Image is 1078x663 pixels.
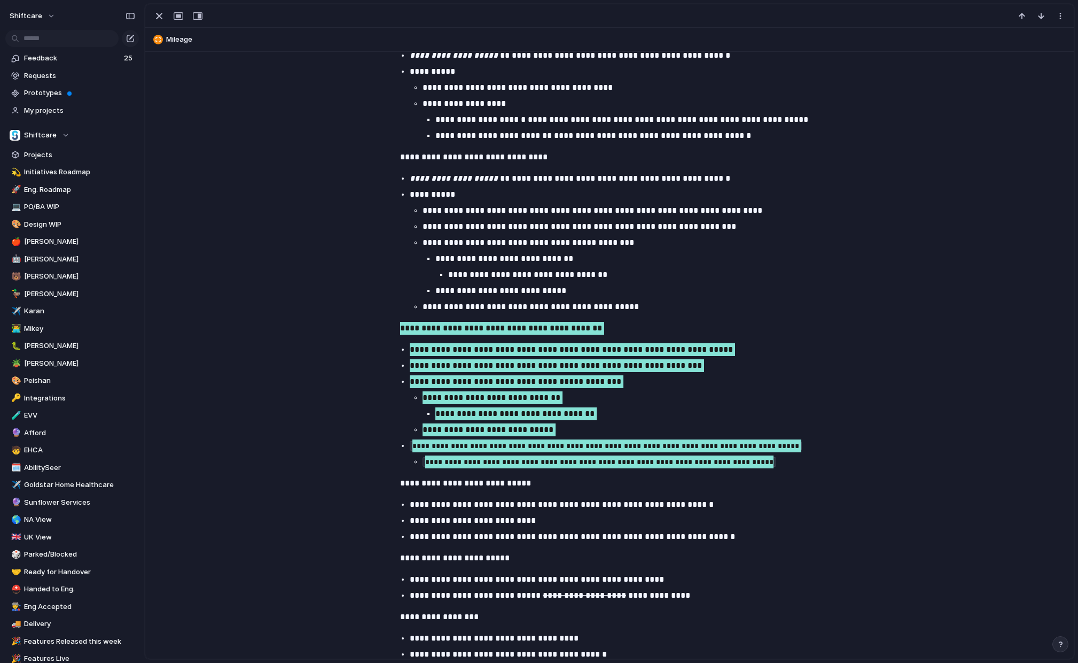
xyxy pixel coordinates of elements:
div: 🤖 [11,253,19,265]
div: 👨‍🏭 [11,600,19,613]
a: Projects [5,147,139,163]
a: 🍎[PERSON_NAME] [5,234,139,250]
button: 🦆 [10,289,20,299]
button: 🍎 [10,236,20,247]
a: Feedback25 [5,50,139,66]
a: 🧒EHCA [5,442,139,458]
div: 🎉 [11,635,19,647]
button: 🎨 [10,375,20,386]
div: 🚚Delivery [5,616,139,632]
button: 🪴 [10,358,20,369]
span: Karan [24,306,135,317]
span: Goldstar Home Healthcare [24,480,135,490]
a: 💫Initiatives Roadmap [5,164,139,180]
div: 🔮 [11,427,19,439]
div: 🎨 [11,218,19,230]
div: ✈️ [11,479,19,491]
a: 💻PO/BA WIP [5,199,139,215]
a: 🐻[PERSON_NAME] [5,268,139,284]
span: Requests [24,71,135,81]
span: Shiftcare [24,130,57,141]
button: 🗓️ [10,462,20,473]
div: 🗓️ [11,461,19,474]
span: Peishan [24,375,135,386]
a: 🎉Features Released this week [5,634,139,650]
a: 🔑Integrations [5,390,139,406]
a: ⛑️Handed to Eng. [5,581,139,597]
a: 🤖[PERSON_NAME] [5,251,139,267]
button: 🤖 [10,254,20,265]
span: [PERSON_NAME] [24,341,135,351]
button: 🎨 [10,219,20,230]
span: [PERSON_NAME] [24,289,135,299]
span: [PERSON_NAME] [24,254,135,265]
a: 🪴[PERSON_NAME] [5,356,139,372]
span: shiftcare [10,11,42,21]
span: [PERSON_NAME] [24,358,135,369]
a: Prototypes [5,85,139,101]
div: 🔮 [11,496,19,508]
div: 🌎 [11,514,19,526]
div: 🪴 [11,357,19,369]
div: 🤝 [11,566,19,578]
span: EHCA [24,445,135,456]
a: 🌎NA View [5,512,139,528]
span: Eng. Roadmap [24,184,135,195]
a: 🎨Peishan [5,373,139,389]
button: ✈️ [10,480,20,490]
div: 🧪 [11,410,19,422]
div: 👨‍💻 [11,322,19,335]
a: 🧪EVV [5,407,139,423]
button: 🧒 [10,445,20,456]
div: 🧒 [11,444,19,457]
button: 🚚 [10,619,20,629]
div: 🇬🇧UK View [5,529,139,545]
span: 25 [124,53,135,64]
button: 💻 [10,202,20,212]
span: [PERSON_NAME] [24,271,135,282]
span: EVV [24,410,135,421]
div: 🐻 [11,271,19,283]
a: ✈️Goldstar Home Healthcare [5,477,139,493]
a: 🔮Afford [5,425,139,441]
button: 🔮 [10,428,20,438]
span: Afford [24,428,135,438]
a: 🔮Sunflower Services [5,495,139,511]
span: Integrations [24,393,135,404]
button: Shiftcare [5,127,139,143]
a: 🚀Eng. Roadmap [5,182,139,198]
span: Projects [24,150,135,160]
span: UK View [24,532,135,543]
a: 🐛[PERSON_NAME] [5,338,139,354]
a: 🗓️AbilitySeer [5,460,139,476]
span: AbilitySeer [24,462,135,473]
button: 🧪 [10,410,20,421]
span: Eng Accepted [24,602,135,612]
button: 🤝 [10,567,20,577]
span: Mileage [166,34,1069,45]
span: Sunflower Services [24,497,135,508]
a: Requests [5,68,139,84]
a: 👨‍💻Mikey [5,321,139,337]
div: 🚀 [11,183,19,196]
span: Initiatives Roadmap [24,167,135,178]
div: ✈️Karan [5,303,139,319]
a: 🦆[PERSON_NAME] [5,286,139,302]
div: ⛑️ [11,583,19,596]
a: 🤝Ready for Handover [5,564,139,580]
a: 👨‍🏭Eng Accepted [5,599,139,615]
a: 🎲Parked/Blocked [5,546,139,562]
